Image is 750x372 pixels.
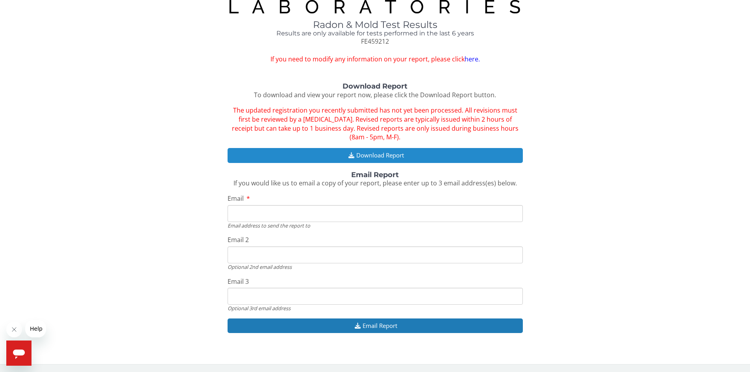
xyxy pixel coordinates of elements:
[228,20,523,30] h1: Radon & Mold Test Results
[25,320,46,337] iframe: Message from company
[228,277,249,286] span: Email 3
[228,194,244,203] span: Email
[351,170,399,179] strong: Email Report
[465,55,480,63] a: here.
[361,37,389,46] span: FE459212
[228,263,523,270] div: Optional 2nd email address
[228,235,249,244] span: Email 2
[232,106,519,142] span: The updated registration you recently submitted has not yet been processed. All revisions must fi...
[228,305,523,312] div: Optional 3rd email address
[228,55,523,64] span: If you need to modify any information on your report, please click
[6,341,31,366] iframe: Button to launch messaging window
[6,322,22,337] iframe: Close message
[254,91,496,99] span: To download and view your report now, please click the Download Report button.
[343,82,407,91] strong: Download Report
[228,148,523,163] button: Download Report
[233,179,517,187] span: If you would like us to email a copy of your report, please enter up to 3 email address(es) below.
[228,222,523,229] div: Email address to send the report to
[228,30,523,37] h4: Results are only available for tests performed in the last 6 years
[228,318,523,333] button: Email Report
